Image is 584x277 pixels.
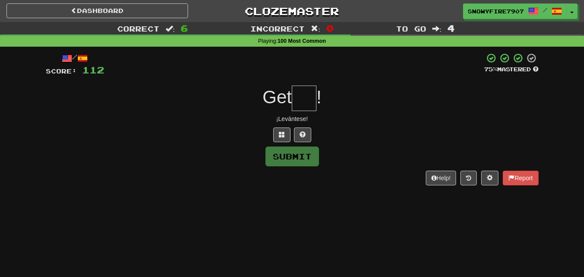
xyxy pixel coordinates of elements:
a: Dashboard [6,3,188,18]
span: 112 [82,64,104,75]
span: Score: [46,67,77,75]
span: 4 [447,23,455,33]
span: : [166,25,175,32]
span: : [311,25,320,32]
span: / [543,7,547,13]
span: SnowyFire7907 [468,7,524,15]
div: Mastered [484,66,539,73]
span: : [432,25,442,32]
button: Help! [426,171,456,185]
span: 6 [181,23,188,33]
a: SnowyFire7907 / [463,3,567,19]
button: Single letter hint - you only get 1 per sentence and score half the points! alt+h [294,127,311,142]
button: Switch sentence to multiple choice alt+p [273,127,290,142]
span: Get [262,87,292,107]
span: 75 % [484,66,497,73]
button: Report [503,171,538,185]
span: Correct [117,24,160,33]
button: Round history (alt+y) [460,171,477,185]
span: Incorrect [250,24,305,33]
span: 0 [326,23,334,33]
span: To go [396,24,426,33]
button: Submit [265,146,319,166]
a: Clozemaster [201,3,383,19]
span: ! [316,87,322,107]
div: / [46,53,104,64]
div: ¡Levántese! [46,115,539,123]
strong: 100 Most Common [278,38,326,44]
